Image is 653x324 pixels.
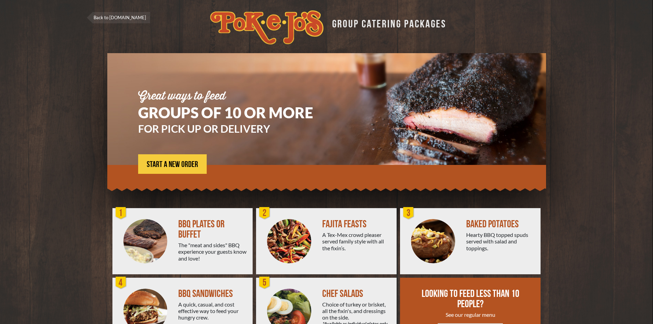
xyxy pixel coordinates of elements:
[123,219,168,263] img: PEJ-BBQ-Buffet.png
[411,219,455,263] img: PEJ-Baked-Potato.png
[138,154,207,174] a: START A NEW ORDER
[87,12,150,23] a: Back to [DOMAIN_NAME]
[421,289,521,309] div: LOOKING TO FEED LESS THAN 10 PEOPLE?
[178,289,247,299] div: BBQ SANDWICHES
[327,16,446,29] div: GROUP CATERING PACKAGES
[421,311,521,318] div: See our regular menu
[178,242,247,262] div: The "meat and sides" BBQ experience your guests know and love!
[114,206,128,220] div: 1
[178,301,247,321] div: A quick, casual, and cost effective way to feed your hungry crew.
[322,289,391,299] div: CHEF SALADS
[147,160,198,169] span: START A NEW ORDER
[322,231,391,251] div: A Tex-Mex crowd pleaser served family style with all the fixin’s.
[210,10,324,45] img: logo.svg
[466,219,535,229] div: BAKED POTATOES
[138,123,334,134] h3: FOR PICK UP OR DELIVERY
[402,206,415,220] div: 3
[178,219,247,240] div: BBQ PLATES OR BUFFET
[258,206,271,220] div: 2
[322,219,391,229] div: FAJITA FEASTS
[138,91,334,102] div: Great ways to feed
[114,276,128,290] div: 4
[267,219,311,263] img: PEJ-Fajitas.png
[138,105,334,120] h1: GROUPS OF 10 OR MORE
[466,231,535,251] div: Hearty BBQ topped spuds served with salad and toppings.
[258,276,271,290] div: 5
